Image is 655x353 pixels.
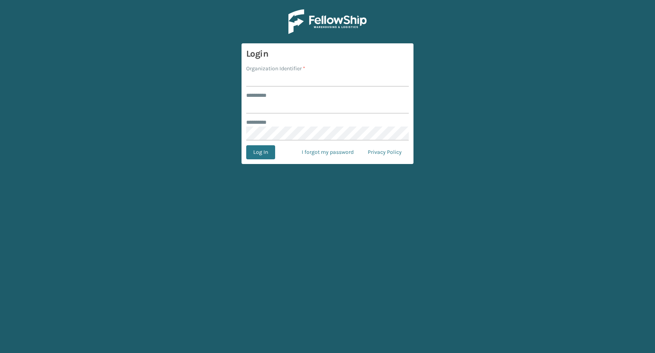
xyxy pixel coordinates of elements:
[361,145,409,159] a: Privacy Policy
[295,145,361,159] a: I forgot my password
[288,9,367,34] img: Logo
[246,145,275,159] button: Log In
[246,64,305,73] label: Organization Identifier
[246,48,409,60] h3: Login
